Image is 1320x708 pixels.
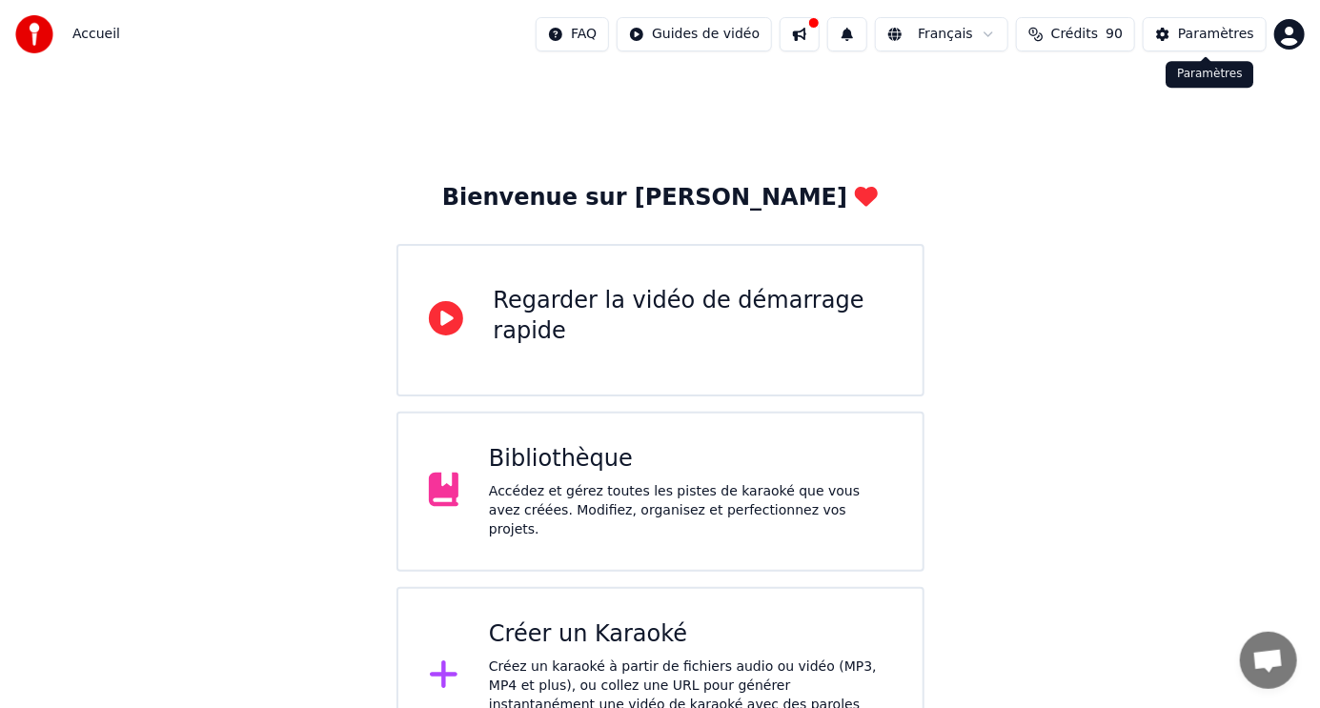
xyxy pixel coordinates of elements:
[1178,25,1254,44] div: Paramètres
[489,482,892,539] div: Accédez et gérez toutes les pistes de karaoké que vous avez créées. Modifiez, organisez et perfec...
[1166,61,1253,88] div: Paramètres
[442,183,878,213] div: Bienvenue sur [PERSON_NAME]
[1143,17,1267,51] button: Paramètres
[15,15,53,53] img: youka
[1240,632,1297,689] div: Ouvrir le chat
[1051,25,1098,44] span: Crédits
[1106,25,1123,44] span: 90
[72,25,120,44] nav: breadcrumb
[72,25,120,44] span: Accueil
[489,619,892,650] div: Créer un Karaoké
[617,17,772,51] button: Guides de vidéo
[489,444,892,475] div: Bibliothèque
[536,17,609,51] button: FAQ
[1016,17,1135,51] button: Crédits90
[494,286,892,347] div: Regarder la vidéo de démarrage rapide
